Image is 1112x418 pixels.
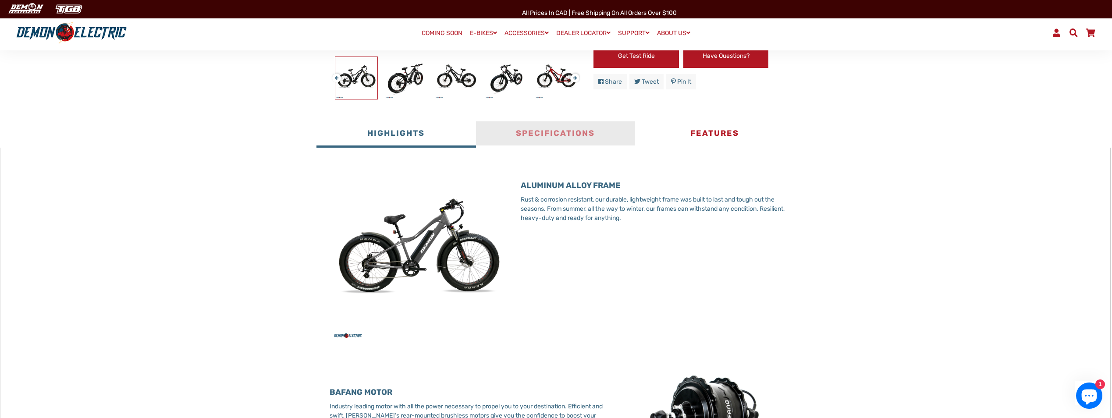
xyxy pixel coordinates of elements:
[521,181,794,191] h3: ALUMINUM ALLOY FRAME
[615,27,653,39] a: SUPPORT
[316,121,476,148] button: Highlights
[605,78,622,85] span: Share
[635,121,794,148] button: Features
[501,27,552,39] a: ACCESSORIES
[330,388,603,397] h3: BAFANG MOTOR
[476,121,635,148] button: Specifications
[522,9,677,17] span: All Prices in CAD | Free shipping on all orders over $100
[642,78,659,85] span: Tweet
[13,21,130,44] img: Demon Electric logo
[535,57,577,99] img: Thunderbolt SL Fat Tire eBike - Demon Electric
[435,57,477,99] img: Thunderbolt SL Fat Tire eBike - Demon Electric
[677,78,691,85] span: Pin it
[1073,383,1105,411] inbox-online-store-chat: Shopify online store chat
[654,27,693,39] a: ABOUT US
[385,57,427,99] img: Thunderbolt SL Fat Tire eBike - Demon Electric
[4,2,46,16] img: Demon Electric
[335,57,377,99] img: Thunderbolt SL Fat Tire eBike - Demon Electric
[485,57,527,99] img: Thunderbolt SL Fat Tire eBike - Demon Electric
[521,195,794,223] p: Rust & corrosion resistant, our durable, lightweight frame was built to last and tough out the se...
[51,2,87,16] img: TGB Canada
[467,27,500,39] a: E-BIKES
[571,69,576,79] button: Next
[330,163,508,341] img: Thunderbolt_SL_SG.jpg
[683,44,769,68] a: Have Questions?
[332,69,338,79] button: Previous
[553,27,614,39] a: DEALER LOCATOR
[419,27,465,39] a: COMING SOON
[593,44,679,68] a: Get Test Ride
